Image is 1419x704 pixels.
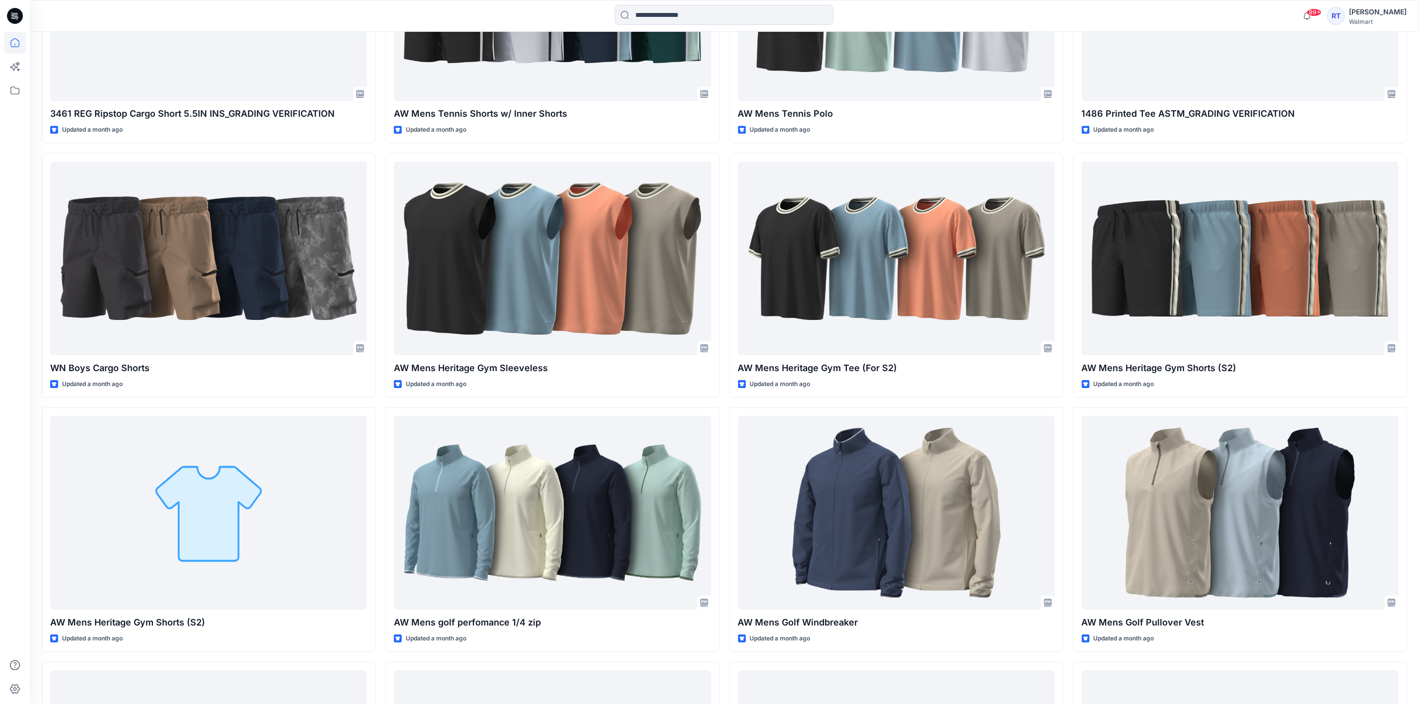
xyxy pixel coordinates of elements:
p: Updated a month ago [1094,633,1154,644]
p: WN Boys Cargo Shorts [50,361,367,375]
div: [PERSON_NAME] [1349,6,1407,18]
p: Updated a month ago [406,633,466,644]
p: Updated a month ago [62,633,123,644]
div: Walmart [1349,18,1407,25]
p: AW Mens Golf Pullover Vest [1082,616,1399,629]
p: AW Mens Heritage Gym Sleeveless [394,361,711,375]
span: 99+ [1307,8,1322,16]
div: RT [1327,7,1345,25]
a: AW Mens golf perfomance 1/4 zip [394,416,711,609]
a: WN Boys Cargo Shorts [50,161,367,355]
a: AW Mens Heritage Gym Sleeveless [394,161,711,355]
p: AW Mens Heritage Gym Tee (For S2) [738,361,1055,375]
p: AW Mens Tennis Shorts w/ Inner Shorts [394,107,711,121]
p: AW Mens Heritage Gym Shorts (S2) [50,616,367,629]
p: Updated a month ago [406,125,466,135]
p: Updated a month ago [1094,379,1154,390]
p: AW Mens Heritage Gym Shorts (S2) [1082,361,1399,375]
p: Updated a month ago [750,125,811,135]
a: AW Mens Golf Pullover Vest [1082,416,1399,609]
p: AW Mens Tennis Polo [738,107,1055,121]
p: AW Mens Golf Windbreaker [738,616,1055,629]
a: AW Mens Golf Windbreaker [738,416,1055,609]
p: Updated a month ago [406,379,466,390]
p: Updated a month ago [62,125,123,135]
p: 1486 Printed Tee ASTM_GRADING VERIFICATION [1082,107,1399,121]
a: AW Mens Heritage Gym Shorts (S2) [50,416,367,609]
p: Updated a month ago [750,379,811,390]
p: AW Mens golf perfomance 1/4 zip [394,616,711,629]
p: Updated a month ago [62,379,123,390]
a: AW Mens Heritage Gym Tee (For S2) [738,161,1055,355]
a: AW Mens Heritage Gym Shorts (S2) [1082,161,1399,355]
p: Updated a month ago [750,633,811,644]
p: 3461 REG Ripstop Cargo Short 5.5IN INS_GRADING VERIFICATION [50,107,367,121]
p: Updated a month ago [1094,125,1154,135]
